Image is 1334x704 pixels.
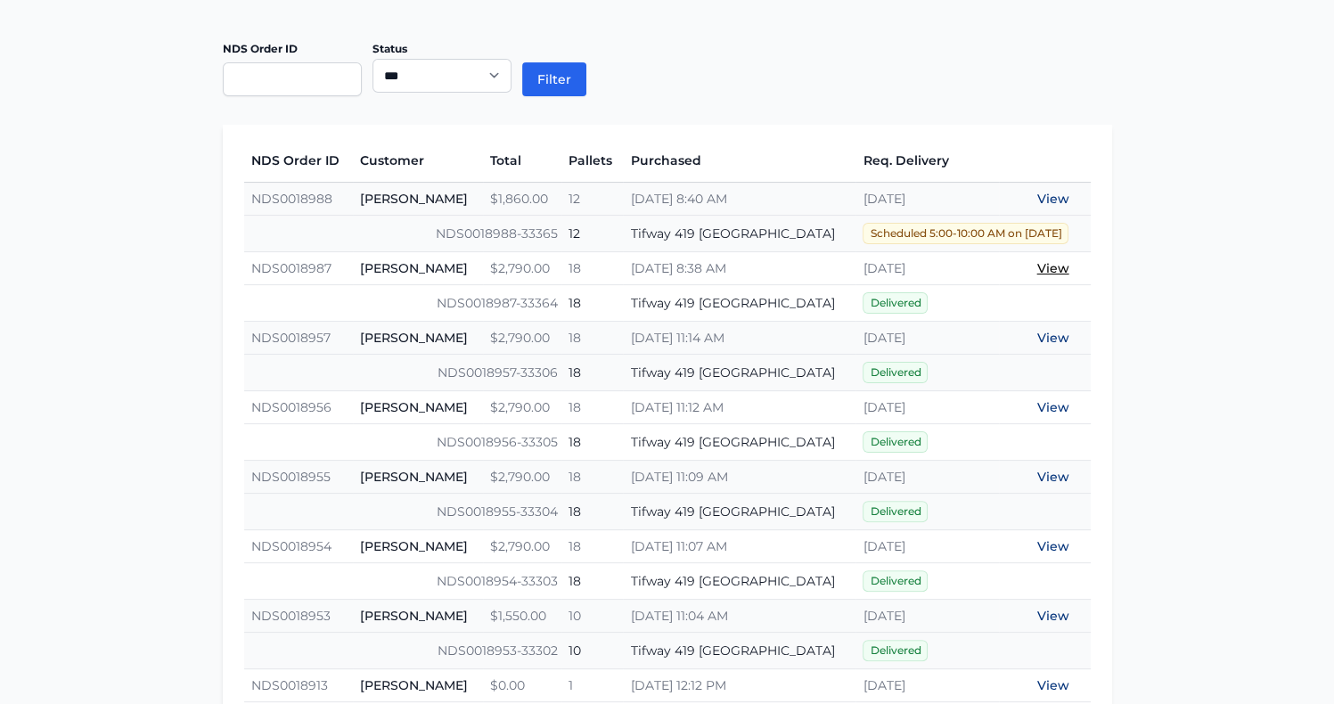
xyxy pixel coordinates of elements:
[863,570,928,592] span: Delivered
[353,669,483,702] td: [PERSON_NAME]
[855,461,998,494] td: [DATE]
[483,461,561,494] td: $2,790.00
[623,139,855,183] th: Purchased
[623,563,855,600] td: Tifway 419 [GEOGRAPHIC_DATA]
[561,494,623,530] td: 18
[623,252,855,285] td: [DATE] 8:38 AM
[1037,191,1069,207] a: View
[623,600,855,633] td: [DATE] 11:04 AM
[561,669,623,702] td: 1
[251,191,332,207] a: NDS0018988
[251,469,331,485] a: NDS0018955
[855,669,998,702] td: [DATE]
[244,633,562,669] td: NDS0018953-33302
[244,563,562,600] td: NDS0018954-33303
[483,600,561,633] td: $1,550.00
[1037,538,1069,554] a: View
[561,183,623,216] td: 12
[353,391,483,424] td: [PERSON_NAME]
[244,285,562,322] td: NDS0018987-33364
[251,677,328,693] a: NDS0018913
[863,501,928,522] span: Delivered
[483,669,561,702] td: $0.00
[1037,677,1069,693] a: View
[251,608,331,624] a: NDS0018953
[561,461,623,494] td: 18
[855,139,998,183] th: Req. Delivery
[353,461,483,494] td: [PERSON_NAME]
[483,322,561,355] td: $2,790.00
[561,355,623,391] td: 18
[623,322,855,355] td: [DATE] 11:14 AM
[244,494,562,530] td: NDS0018955-33304
[863,431,928,453] span: Delivered
[522,62,586,96] button: Filter
[855,322,998,355] td: [DATE]
[623,494,855,530] td: Tifway 419 [GEOGRAPHIC_DATA]
[561,285,623,322] td: 18
[623,285,855,322] td: Tifway 419 [GEOGRAPHIC_DATA]
[561,424,623,461] td: 18
[483,252,561,285] td: $2,790.00
[855,391,998,424] td: [DATE]
[251,260,331,276] a: NDS0018987
[623,669,855,702] td: [DATE] 12:12 PM
[244,424,562,461] td: NDS0018956-33305
[863,640,928,661] span: Delivered
[863,292,928,314] span: Delivered
[223,42,298,55] label: NDS Order ID
[623,461,855,494] td: [DATE] 11:09 AM
[561,139,623,183] th: Pallets
[623,633,855,669] td: Tifway 419 [GEOGRAPHIC_DATA]
[561,252,623,285] td: 18
[623,183,855,216] td: [DATE] 8:40 AM
[1037,608,1069,624] a: View
[561,216,623,252] td: 12
[353,252,483,285] td: [PERSON_NAME]
[561,600,623,633] td: 10
[251,330,331,346] a: NDS0018957
[1037,330,1069,346] a: View
[1037,260,1069,276] a: View
[561,633,623,669] td: 10
[863,362,928,383] span: Delivered
[353,139,483,183] th: Customer
[623,216,855,252] td: Tifway 419 [GEOGRAPHIC_DATA]
[623,424,855,461] td: Tifway 419 [GEOGRAPHIC_DATA]
[353,322,483,355] td: [PERSON_NAME]
[561,563,623,600] td: 18
[561,391,623,424] td: 18
[483,530,561,563] td: $2,790.00
[1037,399,1069,415] a: View
[855,600,998,633] td: [DATE]
[483,183,561,216] td: $1,860.00
[561,322,623,355] td: 18
[244,139,353,183] th: NDS Order ID
[855,252,998,285] td: [DATE]
[483,139,561,183] th: Total
[251,399,331,415] a: NDS0018956
[244,355,562,391] td: NDS0018957-33306
[623,391,855,424] td: [DATE] 11:12 AM
[855,530,998,563] td: [DATE]
[244,216,562,252] td: NDS0018988-33365
[353,530,483,563] td: [PERSON_NAME]
[483,391,561,424] td: $2,790.00
[623,530,855,563] td: [DATE] 11:07 AM
[251,538,331,554] a: NDS0018954
[372,42,407,55] label: Status
[863,223,1068,244] span: Scheduled 5:00-10:00 AM on [DATE]
[1037,469,1069,485] a: View
[855,183,998,216] td: [DATE]
[353,600,483,633] td: [PERSON_NAME]
[623,355,855,391] td: Tifway 419 [GEOGRAPHIC_DATA]
[353,183,483,216] td: [PERSON_NAME]
[561,530,623,563] td: 18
